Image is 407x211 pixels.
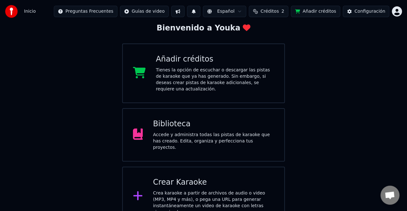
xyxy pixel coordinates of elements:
[120,6,169,17] button: Guías de video
[54,6,117,17] button: Preguntas Frecuentes
[156,54,274,64] div: Añadir créditos
[157,23,251,33] div: Bienvenido a Youka
[343,6,389,17] button: Configuración
[153,177,274,188] div: Crear Karaoke
[24,8,36,15] span: Inicio
[260,8,279,15] span: Créditos
[156,67,274,92] div: Tienes la opción de escuchar o descargar las pistas de karaoke que ya has generado. Sin embargo, ...
[153,119,274,129] div: Biblioteca
[153,132,274,151] div: Accede y administra todas las pistas de karaoke que has creado. Edita, organiza y perfecciona tus...
[249,6,288,17] button: Créditos2
[281,8,284,15] span: 2
[24,8,36,15] nav: breadcrumb
[5,5,18,18] img: youka
[380,186,399,205] a: Chat abierto
[291,6,340,17] button: Añadir créditos
[354,8,385,15] div: Configuración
